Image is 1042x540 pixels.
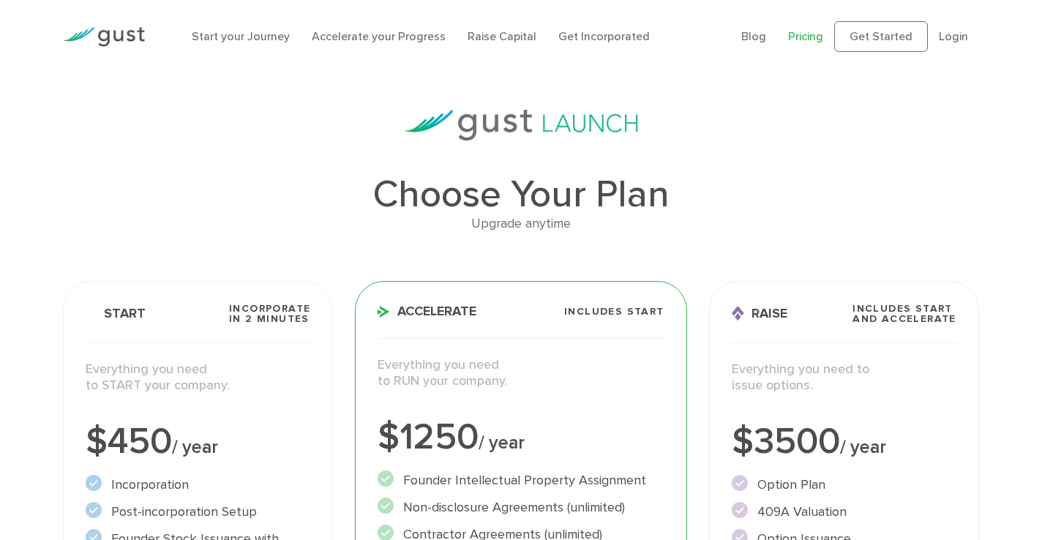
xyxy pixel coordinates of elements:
[732,306,787,321] span: Raise
[564,307,664,317] span: Includes START
[312,29,446,43] a: Accelerate your Progress
[378,498,664,517] li: Non-disclosure Agreements (unlimited)
[852,304,956,324] span: Includes START and ACCELERATE
[732,502,956,522] li: 409A Valuation
[939,29,968,43] a: Login
[172,436,218,458] span: / year
[732,475,956,495] li: Option Plan
[468,29,536,43] a: Raise Capital
[378,305,476,318] span: Accelerate
[479,432,525,454] span: / year
[86,306,146,321] span: Start
[63,27,145,47] img: Gust Logo
[86,424,310,460] div: $450
[86,361,310,394] p: Everything you need to START your company.
[86,475,310,495] li: Incorporation
[378,470,664,490] li: Founder Intellectual Property Assignment
[378,419,664,456] div: $1250
[86,502,310,522] li: Post-incorporation Setup
[558,29,650,43] a: Get Incorporated
[378,306,390,318] img: Accelerate Icon
[229,304,310,324] span: Incorporate in 2 Minutes
[63,214,979,235] div: Upgrade anytime
[840,436,886,458] span: / year
[63,176,979,214] h1: Choose Your Plan
[732,424,956,460] div: $3500
[741,29,766,43] a: Blog
[378,357,664,390] p: Everything you need to RUN your company.
[404,110,638,140] img: gust-launch-logos.svg
[192,29,290,43] a: Start your Journey
[732,306,744,321] img: Raise Icon
[732,361,956,394] p: Everything you need to issue options.
[834,21,928,52] a: Get Started
[788,29,823,43] a: Pricing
